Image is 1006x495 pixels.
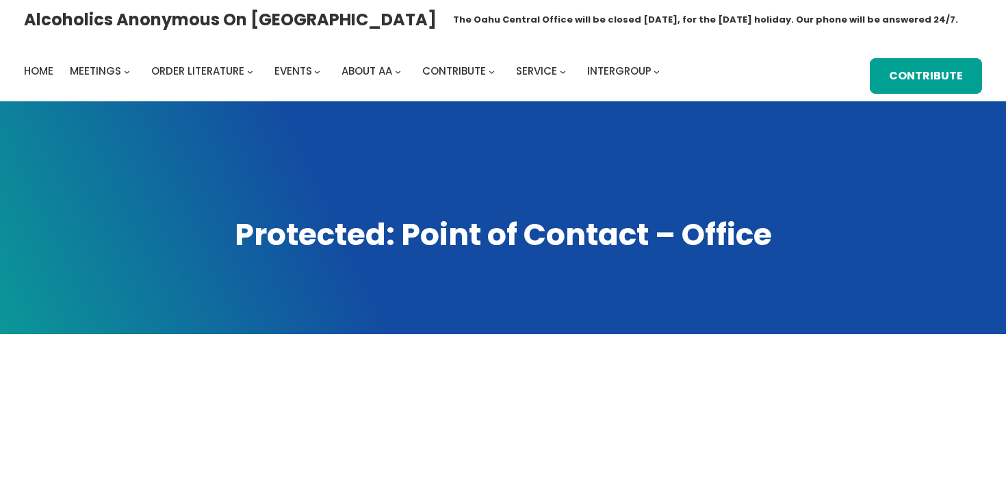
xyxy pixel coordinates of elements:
a: Alcoholics Anonymous on [GEOGRAPHIC_DATA] [24,5,437,34]
span: About AA [341,64,392,78]
span: Order Literature [151,64,244,78]
span: Contribute [422,64,486,78]
nav: Intergroup [24,62,665,81]
button: Events submenu [314,68,320,74]
button: About AA submenu [395,68,401,74]
a: Contribute [422,62,486,81]
span: Events [274,64,312,78]
a: Contribute [870,58,982,94]
a: Intergroup [587,62,652,81]
a: Events [274,62,312,81]
span: Intergroup [587,64,652,78]
span: Service [516,64,557,78]
a: Service [516,62,557,81]
span: Meetings [70,64,121,78]
span: Home [24,64,53,78]
h1: Protected: Point of Contact – Office [24,214,982,255]
h1: The Oahu Central Office will be closed [DATE], for the [DATE] holiday. Our phone will be answered... [453,13,958,27]
button: Service submenu [560,68,566,74]
button: Intergroup submenu [654,68,660,74]
button: Contribute submenu [489,68,495,74]
button: Meetings submenu [124,68,130,74]
a: About AA [341,62,392,81]
a: Home [24,62,53,81]
a: Meetings [70,62,121,81]
button: Order Literature submenu [247,68,253,74]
